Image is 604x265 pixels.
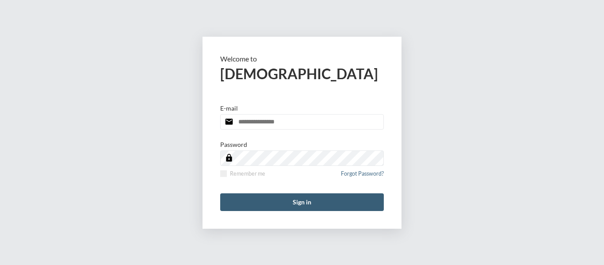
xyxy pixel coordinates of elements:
[220,104,238,112] p: E-mail
[341,170,384,182] a: Forgot Password?
[220,141,247,148] p: Password
[220,65,384,82] h2: [DEMOGRAPHIC_DATA]
[220,193,384,211] button: Sign in
[220,54,384,63] p: Welcome to
[220,170,265,177] label: Remember me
